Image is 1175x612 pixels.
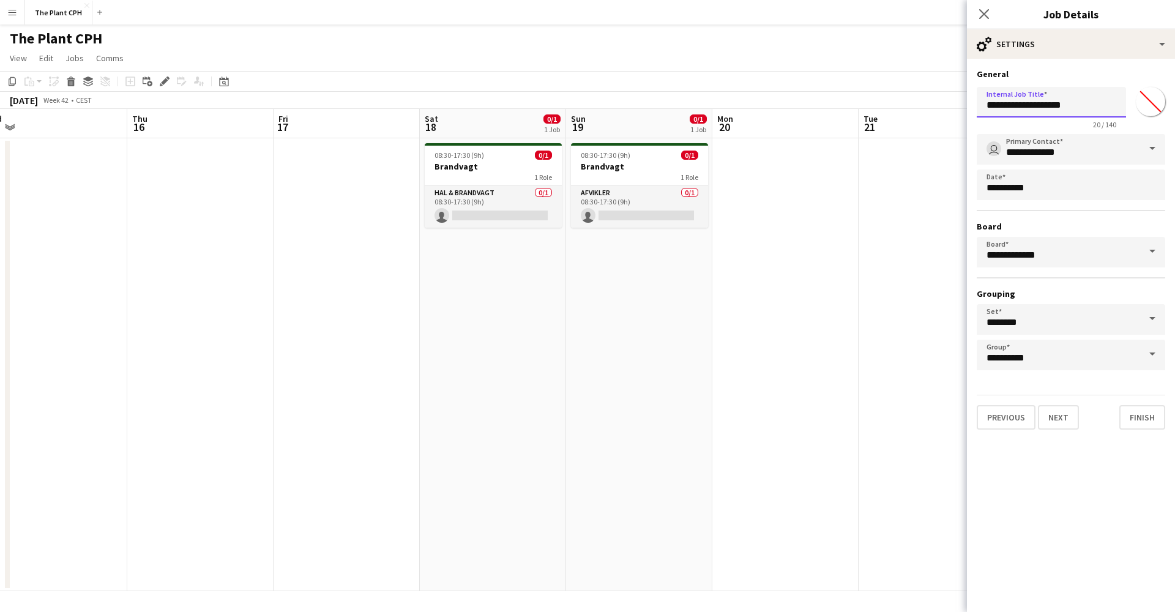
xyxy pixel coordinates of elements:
[278,113,288,124] span: Fri
[715,120,733,134] span: 20
[571,113,586,124] span: Sun
[130,120,147,134] span: 16
[690,114,707,124] span: 0/1
[61,50,89,66] a: Jobs
[425,161,562,172] h3: Brandvagt
[40,95,71,105] span: Week 42
[571,186,708,228] app-card-role: Afvikler0/108:30-17:30 (9h)
[571,161,708,172] h3: Brandvagt
[977,288,1165,299] h3: Grouping
[39,53,53,64] span: Edit
[977,221,1165,232] h3: Board
[277,120,288,134] span: 17
[34,50,58,66] a: Edit
[967,6,1175,22] h3: Job Details
[10,29,102,48] h1: The Plant CPH
[569,120,586,134] span: 19
[534,173,552,182] span: 1 Role
[544,125,560,134] div: 1 Job
[96,53,124,64] span: Comms
[132,113,147,124] span: Thu
[543,114,561,124] span: 0/1
[1038,405,1079,430] button: Next
[25,1,92,24] button: The Plant CPH
[5,50,32,66] a: View
[425,186,562,228] app-card-role: Hal & brandvagt0/108:30-17:30 (9h)
[681,151,698,160] span: 0/1
[977,405,1035,430] button: Previous
[1119,405,1165,430] button: Finish
[1083,120,1126,129] span: 20 / 140
[425,113,438,124] span: Sat
[967,29,1175,59] div: Settings
[862,120,878,134] span: 21
[91,50,129,66] a: Comms
[977,69,1165,80] h3: General
[10,94,38,106] div: [DATE]
[435,151,484,160] span: 08:30-17:30 (9h)
[425,143,562,228] app-job-card: 08:30-17:30 (9h)0/1Brandvagt1 RoleHal & brandvagt0/108:30-17:30 (9h)
[571,143,708,228] app-job-card: 08:30-17:30 (9h)0/1Brandvagt1 RoleAfvikler0/108:30-17:30 (9h)
[65,53,84,64] span: Jobs
[76,95,92,105] div: CEST
[10,53,27,64] span: View
[581,151,630,160] span: 08:30-17:30 (9h)
[423,120,438,134] span: 18
[535,151,552,160] span: 0/1
[681,173,698,182] span: 1 Role
[690,125,706,134] div: 1 Job
[864,113,878,124] span: Tue
[717,113,733,124] span: Mon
